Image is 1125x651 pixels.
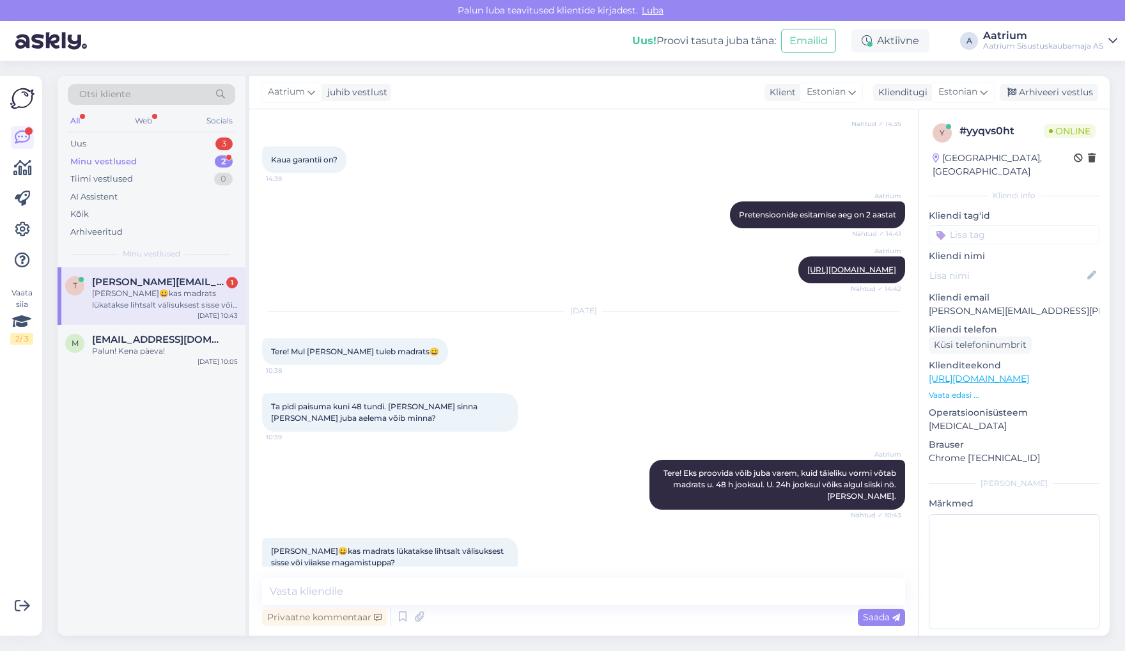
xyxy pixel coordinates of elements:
[214,173,233,185] div: 0
[268,85,305,99] span: Aatrium
[851,510,901,520] span: Nähtud ✓ 10:43
[929,323,1099,336] p: Kliendi telefon
[929,478,1099,489] div: [PERSON_NAME]
[929,359,1099,372] p: Klienditeekond
[960,32,978,50] div: A
[132,113,155,129] div: Web
[92,345,238,357] div: Palun! Kena päeva!
[1000,84,1098,101] div: Arhiveeri vestlus
[271,402,479,423] span: Ta pidi paisuma kuni 48 tundi. [PERSON_NAME] sinna [PERSON_NAME] juba aelema võib minna?
[873,86,927,99] div: Klienditugi
[929,373,1029,384] a: [URL][DOMAIN_NAME]
[322,86,387,99] div: juhib vestlust
[10,86,35,111] img: Askly Logo
[70,173,133,185] div: Tiimi vestlused
[70,137,86,150] div: Uus
[929,406,1099,420] p: Operatsioonisüsteem
[863,611,900,623] span: Saada
[853,246,901,256] span: Aatrium
[10,333,33,345] div: 2 / 3
[1044,124,1096,138] span: Online
[68,113,82,129] div: All
[632,33,776,49] div: Proovi tasuta juba täna:
[73,281,77,290] span: t
[929,420,1099,433] p: [MEDICAL_DATA]
[929,389,1099,401] p: Vaata edasi ...
[70,208,89,221] div: Kõik
[204,113,235,129] div: Socials
[807,85,846,99] span: Estonian
[851,29,929,52] div: Aktiivne
[262,609,387,626] div: Privaatne kommentaar
[271,347,439,356] span: Tere! Mul [PERSON_NAME] tuleb madrats😀
[638,4,667,16] span: Luba
[198,311,238,320] div: [DATE] 10:43
[929,269,1085,283] input: Lisa nimi
[198,357,238,366] div: [DATE] 10:05
[851,284,901,294] span: Nähtud ✓ 14:42
[92,334,225,345] span: maarika.oidekivi@gmail.com
[938,85,977,99] span: Estonian
[807,265,896,274] a: [URL][DOMAIN_NAME]
[929,225,1099,244] input: Lisa tag
[92,288,238,311] div: [PERSON_NAME]😀kas madrats lükatakse lihtsalt välisuksest sisse või viiakse magamistuppa?
[663,468,898,501] span: Tere! Eks proovida võib juba varem, kuid täieliku vormi võtab madrats u. 48 h jooksul. U. 24h joo...
[266,432,314,442] span: 10:39
[781,29,836,53] button: Emailid
[983,41,1103,51] div: Aatrium Sisustuskaubamaja AS
[929,249,1099,263] p: Kliendi nimi
[739,210,896,219] span: Pretensioonide esitamise aeg on 2 aastat
[983,31,1117,51] a: AatriumAatrium Sisustuskaubamaja AS
[929,497,1099,510] p: Märkmed
[929,209,1099,223] p: Kliendi tag'id
[92,276,225,288] span: teele.tarum@mail.ee
[123,248,180,260] span: Minu vestlused
[226,277,238,288] div: 1
[940,128,945,137] span: y
[262,305,905,317] div: [DATE]
[929,291,1099,304] p: Kliendi email
[271,546,506,567] span: [PERSON_NAME]😀kas madrats lükatakse lihtsalt välisuksest sisse või viiakse magamistuppa?
[929,451,1099,465] p: Chrome [TECHNICAL_ID]
[851,119,901,129] span: Nähtud ✓ 14:35
[632,35,656,47] b: Uus!
[70,226,123,239] div: Arhiveeritud
[79,88,130,101] span: Otsi kliente
[983,31,1103,41] div: Aatrium
[852,229,901,239] span: Nähtud ✓ 14:41
[266,174,314,184] span: 14:39
[266,366,314,375] span: 10:38
[215,137,233,150] div: 3
[929,304,1099,318] p: [PERSON_NAME][EMAIL_ADDRESS][PERSON_NAME][DOMAIN_NAME]
[959,123,1044,139] div: # yyqvs0ht
[271,155,337,164] span: Kaua garantii on?
[72,338,79,348] span: m
[70,155,137,168] div: Minu vestlused
[70,191,118,203] div: AI Assistent
[215,155,233,168] div: 2
[929,438,1099,451] p: Brauser
[10,287,33,345] div: Vaata siia
[764,86,796,99] div: Klient
[929,190,1099,201] div: Kliendi info
[853,191,901,201] span: Aatrium
[929,336,1032,354] div: Küsi telefoninumbrit
[853,450,901,459] span: Aatrium
[933,152,1074,178] div: [GEOGRAPHIC_DATA], [GEOGRAPHIC_DATA]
